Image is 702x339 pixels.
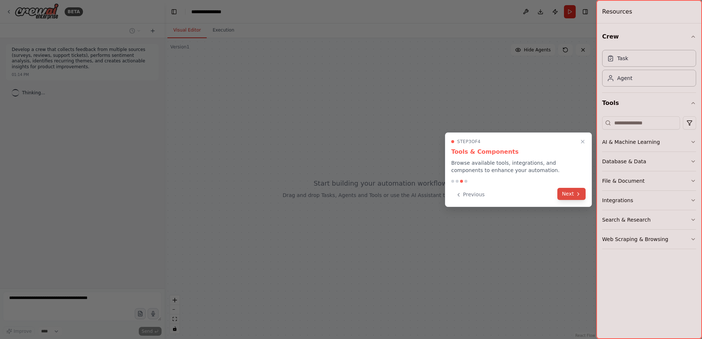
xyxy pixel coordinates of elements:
span: Step 3 of 4 [457,139,481,145]
button: Previous [451,189,489,201]
p: Browse available tools, integrations, and components to enhance your automation. [451,159,586,174]
button: Hide left sidebar [169,7,179,17]
h3: Tools & Components [451,147,586,156]
button: Close walkthrough [578,137,587,146]
button: Next [557,188,586,200]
